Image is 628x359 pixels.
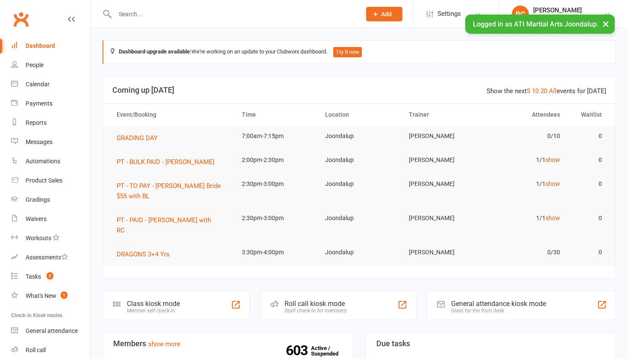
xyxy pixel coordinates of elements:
[26,119,47,126] div: Reports
[117,134,158,142] span: GRADING DAY
[333,47,362,57] button: Try it now
[546,215,560,221] a: show
[26,292,56,299] div: What's New
[112,86,606,94] h3: Coming up [DATE]
[234,242,317,262] td: 3:30pm-4:00pm
[117,157,220,167] button: PT - BULK PAID - [PERSON_NAME]
[546,180,560,187] a: show
[451,308,546,314] div: Great for the front desk
[540,87,547,95] a: 20
[568,208,610,228] td: 0
[317,242,401,262] td: Joondalup
[47,272,53,280] span: 2
[26,347,46,353] div: Roll call
[11,286,90,306] a: What's New1
[568,104,610,126] th: Waitlist
[113,339,342,348] h3: Members
[117,250,170,258] span: DRAGONS 3+4 Yrs
[473,20,599,28] span: Logged in as ATI Martial Arts Joondalup.
[512,6,529,23] div: RC
[11,248,90,267] a: Assessments
[11,132,90,152] a: Messages
[401,174,484,194] td: [PERSON_NAME]
[117,133,164,143] button: GRADING DAY
[10,9,32,30] a: Clubworx
[568,242,610,262] td: 0
[285,308,346,314] div: Staff check-in for members
[532,87,539,95] a: 10
[26,81,50,88] div: Calendar
[317,174,401,194] td: Joondalup
[26,138,53,145] div: Messages
[568,126,610,146] td: 0
[11,152,90,171] a: Automations
[103,40,616,64] div: We're working on an update to your Clubworx dashboard.
[117,181,226,201] button: PT - TO PAY - [PERSON_NAME] Bride $55 with BL
[401,126,484,146] td: [PERSON_NAME]
[533,6,604,14] div: [PERSON_NAME]
[109,104,234,126] th: Event/Booking
[317,104,401,126] th: Location
[26,273,41,280] div: Tasks
[11,75,90,94] a: Calendar
[546,156,560,163] a: show
[234,208,317,228] td: 2:30pm-3:00pm
[11,267,90,286] a: Tasks 2
[234,104,317,126] th: Time
[112,8,355,20] input: Search...
[127,300,180,308] div: Class kiosk mode
[11,190,90,209] a: Gradings
[26,177,62,184] div: Product Sales
[437,4,461,24] span: Settings
[117,216,211,234] span: PT - PAID - [PERSON_NAME] with RC
[484,126,568,146] td: 0/10
[117,158,214,166] span: PT - BULK PAID - [PERSON_NAME]
[401,104,484,126] th: Trainer
[285,300,346,308] div: Roll call kiosk mode
[376,339,605,348] h3: Due tasks
[61,291,67,299] span: 1
[234,174,317,194] td: 2:30pm-3:00pm
[317,126,401,146] td: Joondalup
[148,340,180,348] a: show more
[484,174,568,194] td: 1/1
[26,100,53,107] div: Payments
[568,174,610,194] td: 0
[484,208,568,228] td: 1/1
[286,344,311,357] strong: 603
[484,104,568,126] th: Attendees
[26,196,50,203] div: Gradings
[598,15,613,33] button: ×
[317,208,401,228] td: Joondalup
[26,42,55,49] div: Dashboard
[366,7,402,21] button: Add
[26,327,78,334] div: General attendance
[381,11,392,18] span: Add
[549,87,557,95] a: All
[451,300,546,308] div: General attendance kiosk mode
[401,150,484,170] td: [PERSON_NAME]
[117,182,221,200] span: PT - TO PAY - [PERSON_NAME] Bride $55 with BL
[11,56,90,75] a: People
[11,94,90,113] a: Payments
[234,150,317,170] td: 2:00pm-2:30pm
[484,242,568,262] td: 0/30
[11,36,90,56] a: Dashboard
[11,229,90,248] a: Workouts
[234,126,317,146] td: 7:00am-7:15pm
[26,62,44,68] div: People
[533,14,604,22] div: ATI Martial Arts Joondalup
[401,242,484,262] td: [PERSON_NAME]
[484,150,568,170] td: 1/1
[401,208,484,228] td: [PERSON_NAME]
[11,209,90,229] a: Waivers
[527,87,530,95] a: 5
[11,321,90,341] a: General attendance kiosk mode
[26,158,60,165] div: Automations
[117,249,176,259] button: DRAGONS 3+4 Yrs
[487,86,606,96] div: Show the next events for [DATE]
[127,308,180,314] div: Member self check-in
[117,215,226,235] button: PT - PAID - [PERSON_NAME] with RC
[26,254,68,261] div: Assessments
[317,150,401,170] td: Joondalup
